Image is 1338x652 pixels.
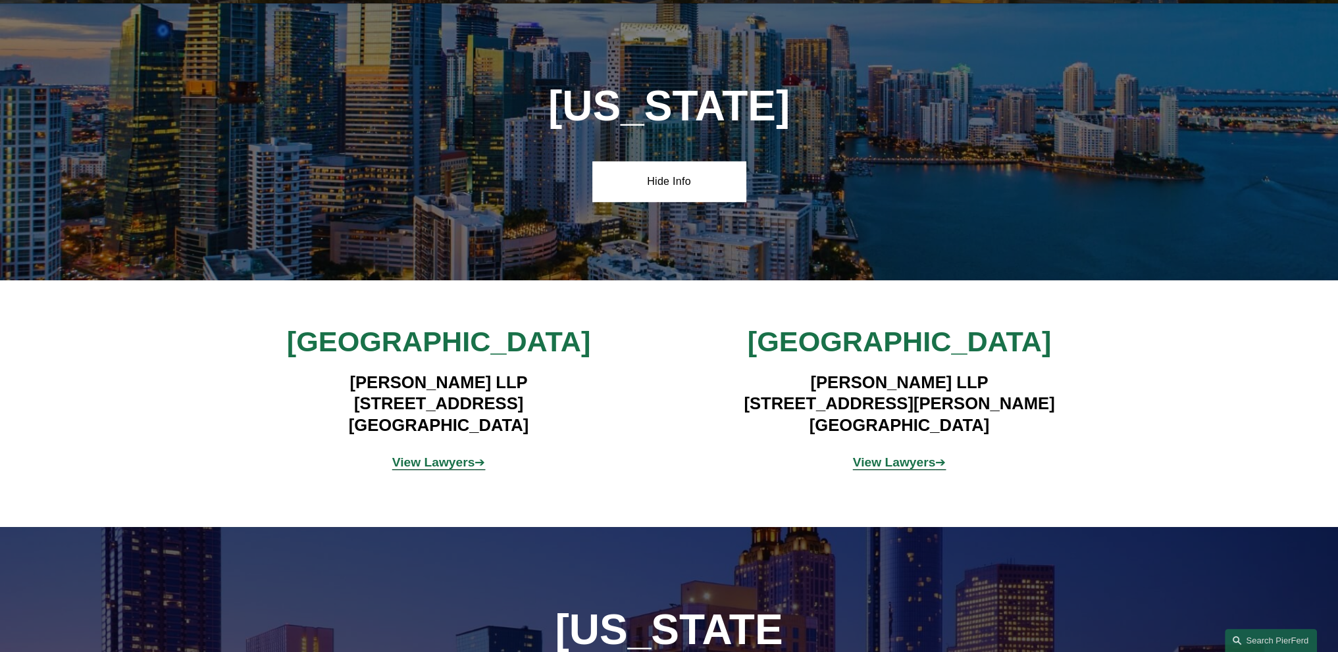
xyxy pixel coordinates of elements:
h1: [US_STATE] [515,82,823,130]
strong: View Lawyers [392,455,475,469]
span: [GEOGRAPHIC_DATA] [748,326,1051,357]
strong: View Lawyers [853,455,936,469]
span: ➔ [392,455,486,469]
a: Search this site [1225,629,1317,652]
h4: [PERSON_NAME] LLP [STREET_ADDRESS] [GEOGRAPHIC_DATA] [247,372,630,436]
h4: [PERSON_NAME] LLP [STREET_ADDRESS][PERSON_NAME] [GEOGRAPHIC_DATA] [708,372,1091,436]
a: View Lawyers➔ [392,455,486,469]
span: [GEOGRAPHIC_DATA] [287,326,590,357]
span: ➔ [853,455,946,469]
a: View Lawyers➔ [853,455,946,469]
a: Hide Info [592,161,746,201]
